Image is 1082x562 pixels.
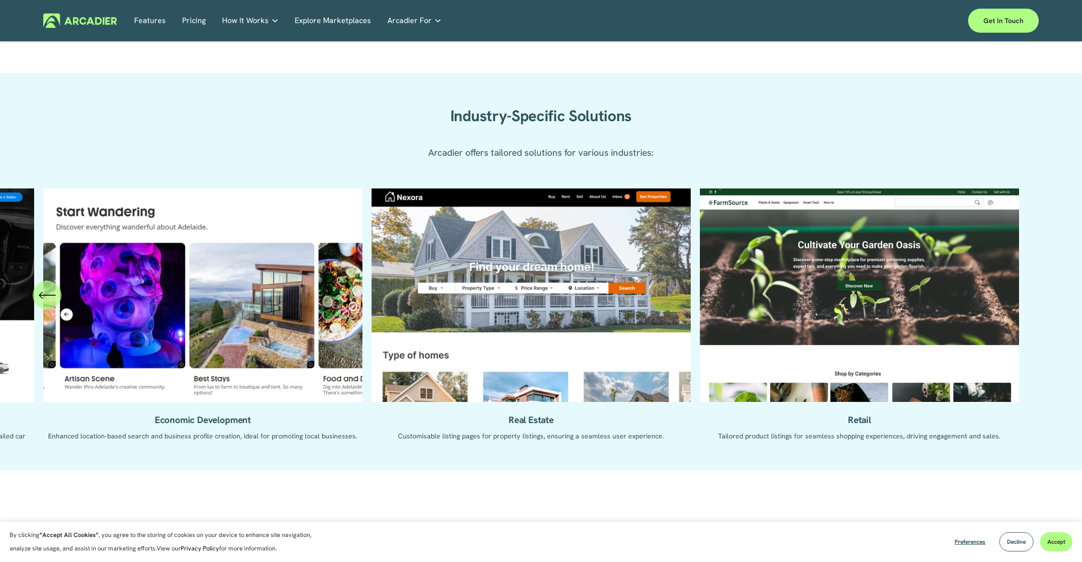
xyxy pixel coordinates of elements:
[182,13,206,28] a: Pricing
[222,13,279,28] a: folder dropdown
[43,13,117,28] img: Arcadier
[1034,516,1082,562] iframe: Chat Widget
[387,13,442,28] a: folder dropdown
[10,528,322,555] p: By clicking , you agree to the storing of cookies on your device to enhance site navigation, anal...
[295,13,371,28] a: Explore Marketplaces
[33,281,62,310] button: Previous
[39,531,99,539] strong: “Accept All Cookies”
[222,14,269,27] span: How It Works
[406,107,676,126] h2: Industry-Specific Solutions
[955,538,985,546] span: Preferences
[947,532,993,551] button: Preferences
[134,13,166,28] a: Features
[428,147,654,159] span: Arcadier offers tailored solutions for various industries:
[968,9,1039,33] a: Get in touch
[387,14,432,27] span: Arcadier For
[181,544,219,552] a: Privacy Policy
[999,532,1033,551] button: Decline
[1007,538,1026,546] span: Decline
